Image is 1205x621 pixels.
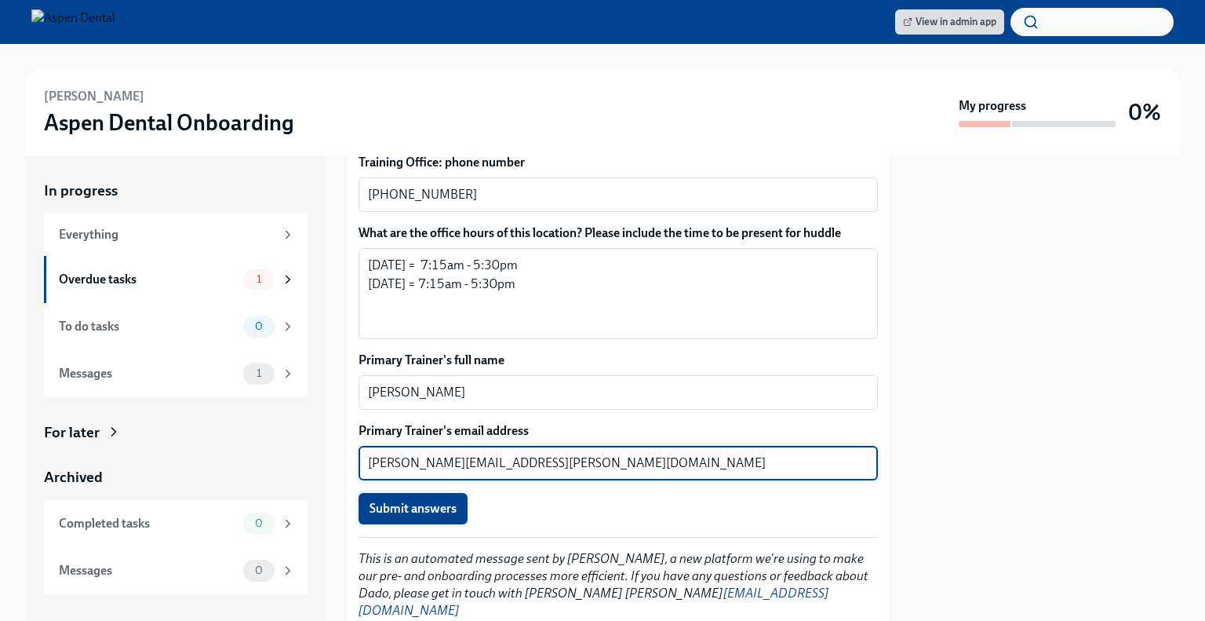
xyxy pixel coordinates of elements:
span: 0 [246,517,272,529]
a: Everything [44,214,308,256]
a: View in admin app [895,9,1004,35]
span: 0 [246,320,272,332]
span: View in admin app [903,14,996,30]
label: Training Office: phone number [359,154,878,171]
label: What are the office hours of this location? Please include the time to be present for huddle [359,225,878,242]
textarea: [PERSON_NAME][EMAIL_ADDRESS][PERSON_NAME][DOMAIN_NAME] [368,454,868,473]
strong: My progress [959,97,1026,115]
textarea: [DATE] = 7:15am - 5:30pm [DATE] = 7:15am - 5:30pm [368,256,868,331]
a: Overdue tasks1 [44,256,308,303]
a: In progress [44,181,308,201]
button: Submit answers [359,493,468,524]
em: This is an automated message sent by [PERSON_NAME], a new platform we're using to make our pre- a... [359,551,868,618]
label: Primary Trainer's full name [359,352,878,369]
div: Messages [59,562,237,579]
textarea: [PERSON_NAME] [368,383,868,402]
div: Everything [59,226,275,243]
div: Overdue tasks [59,271,237,288]
textarea: [PHONE_NUMBER] [368,185,868,204]
div: Messages [59,365,237,382]
a: For later [44,422,308,443]
h3: 0% [1128,98,1161,126]
span: Submit answers [370,501,457,517]
div: Completed tasks [59,515,237,532]
a: Archived [44,467,308,488]
div: To do tasks [59,318,237,335]
a: Completed tasks0 [44,500,308,547]
span: 0 [246,564,272,576]
h3: Aspen Dental Onboarding [44,108,294,137]
a: Messages1 [44,350,308,397]
span: 1 [247,367,271,379]
a: To do tasks0 [44,303,308,350]
div: For later [44,422,100,443]
label: Primary Trainer's email address [359,422,878,440]
h6: [PERSON_NAME] [44,88,144,105]
span: 1 [247,273,271,285]
img: Aspen Dental [31,9,115,35]
a: Messages0 [44,547,308,594]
